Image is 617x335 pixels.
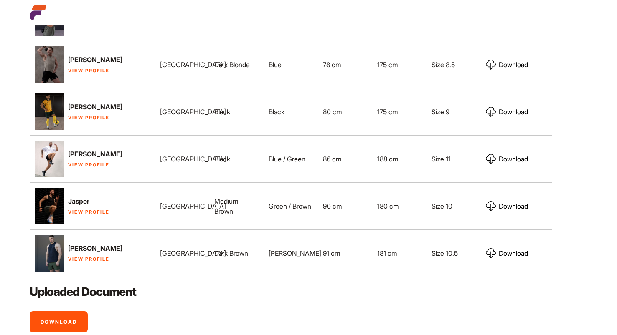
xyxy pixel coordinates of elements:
div: Dark Brown [209,242,264,265]
img: xadvaadv [35,234,64,272]
strong: [PERSON_NAME] [68,150,122,158]
a: View Profile [68,68,109,73]
div: Blue / Green [264,147,318,171]
div: Size 8.5 [427,53,481,76]
a: View Profile [68,209,109,215]
div: 180 cm [372,194,427,218]
a: View Profile [68,162,109,168]
div: 175 cm [372,100,427,123]
div: Black [209,147,264,171]
div: Medium Brown [209,189,264,223]
img: download.svg [486,154,496,164]
div: Size 11 [427,147,481,171]
img: download.svg [486,60,496,70]
div: 188 cm [372,147,427,171]
div: 91 cm [318,242,372,265]
div: Size 10 [427,194,481,218]
img: download.svg [486,201,496,211]
img: cropped-aefm-brand-fav-22-square.png [30,4,46,21]
a: Download [486,107,528,117]
div: Size 9 [427,100,481,123]
div: 181 cm [372,242,427,265]
div: 80 cm [318,100,372,123]
div: Blue [264,53,318,76]
strong: [PERSON_NAME] [68,244,122,252]
h3: Uploaded Document [30,284,587,300]
div: Black [264,100,318,123]
a: View Profile [68,256,109,262]
div: 175 cm [372,53,427,76]
div: Dark Blonde [209,53,264,76]
div: Size 10.5 [427,242,481,265]
div: [GEOGRAPHIC_DATA] [155,53,209,76]
img: download.svg [486,248,496,258]
strong: Jasper [68,197,89,205]
a: Download [486,154,528,164]
div: [PERSON_NAME] [264,242,318,265]
a: View Profile [68,115,109,121]
a: Download [486,201,528,211]
a: Download [486,248,528,258]
div: 86 cm [318,147,372,171]
div: Black [209,100,264,123]
a: Download [486,60,528,70]
img: download.svg [486,107,496,117]
div: [GEOGRAPHIC_DATA] [155,194,209,218]
div: [GEOGRAPHIC_DATA] [155,100,209,123]
div: [GEOGRAPHIC_DATA] [155,147,209,171]
strong: [PERSON_NAME] [68,55,122,64]
div: 90 cm [318,194,372,218]
strong: [PERSON_NAME] [68,103,122,111]
a: Download [30,311,88,332]
div: [GEOGRAPHIC_DATA] [155,242,209,265]
div: 78 cm [318,53,372,76]
div: Green / Brown [264,194,318,218]
img: 1a [35,140,64,178]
